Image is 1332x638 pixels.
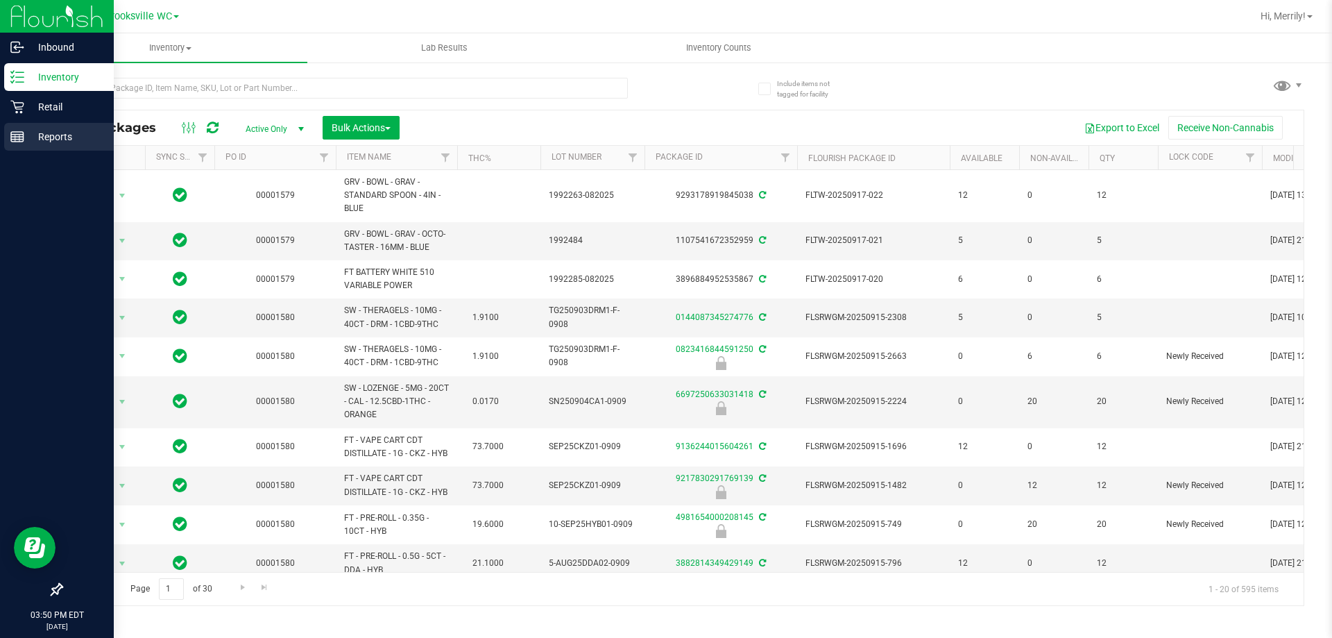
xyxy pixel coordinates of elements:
[173,553,187,573] span: In Sync
[1027,273,1080,286] span: 0
[757,344,766,354] span: Sync from Compliance System
[466,392,506,412] span: 0.0170
[1166,395,1254,408] span: Newly Received
[757,389,766,399] span: Sync from Compliance System
[173,269,187,289] span: In Sync
[676,442,753,451] a: 9136244015604261
[1027,311,1080,324] span: 0
[549,395,636,408] span: SN250904CA1-0909
[114,392,131,412] span: select
[1166,350,1254,363] span: Newly Received
[549,440,636,453] span: SEP25CKZ01-0909
[777,78,846,99] span: Include items not tagged for facility
[307,33,581,62] a: Lab Results
[33,42,307,54] span: Inventory
[1075,116,1168,140] button: Export to Excel
[114,186,131,205] span: select
[642,524,799,538] div: Newly Received
[1097,273,1150,286] span: 6
[1239,146,1262,169] a: Filter
[958,557,1011,570] span: 12
[344,550,449,576] span: FT - PRE-ROLL - 0.5G - 5CT - DDA - HYB
[805,395,941,408] span: FLSRWGM-20250915-2224
[958,273,1011,286] span: 6
[676,344,753,354] a: 0823416844591250
[1097,518,1150,531] span: 20
[72,120,170,135] span: All Packages
[549,304,636,330] span: TG250903DRM1-F-0908
[344,266,449,292] span: FT BATTERY WHITE 510 VARIABLE POWER
[1261,10,1306,22] span: Hi, Merrily!
[24,128,108,145] p: Reports
[119,578,223,600] span: Page of 30
[466,514,511,535] span: 19.6000
[173,476,187,495] span: In Sync
[549,189,636,202] span: 1992263-082025
[805,311,941,324] span: FLSRWGM-20250915-2308
[642,189,799,202] div: 9293178919845038
[1097,350,1150,363] span: 6
[344,472,449,498] span: FT - VAPE CART CDT DISTILLATE - 1G - CKZ - HYB
[323,116,400,140] button: Bulk Actions
[581,33,855,62] a: Inventory Counts
[808,153,896,163] a: Flourish Package ID
[466,308,506,328] span: 1.9100
[1027,440,1080,453] span: 0
[757,190,766,200] span: Sync from Compliance System
[1027,395,1080,408] span: 20
[549,518,636,531] span: 10-SEP25HYB01-0909
[958,440,1011,453] span: 12
[958,234,1011,247] span: 5
[256,274,295,284] a: 00001579
[1027,557,1080,570] span: 0
[256,312,295,322] a: 00001580
[676,512,753,522] a: 4981654000208145
[256,558,295,568] a: 00001580
[549,234,636,247] span: 1992484
[105,10,172,22] span: Brooksville WC
[1097,479,1150,492] span: 12
[256,351,295,361] a: 00001580
[1097,189,1150,202] span: 12
[1027,479,1080,492] span: 12
[156,152,210,162] a: Sync Status
[255,578,275,597] a: Go to the last page
[256,480,295,490] a: 00001580
[642,356,799,370] div: Newly Received
[434,146,457,169] a: Filter
[466,437,511,457] span: 73.7000
[173,308,187,327] span: In Sync
[232,578,253,597] a: Go to the next page
[344,304,449,330] span: SW - THERAGELS - 10MG - 40CT - DRM - 1CBD-9THC
[466,553,511,573] span: 21.1000
[256,396,295,406] a: 00001580
[552,152,601,162] a: Lot Number
[1097,311,1150,324] span: 5
[757,512,766,522] span: Sync from Compliance System
[1027,234,1080,247] span: 0
[642,401,799,415] div: Newly Received
[402,42,486,54] span: Lab Results
[757,442,766,451] span: Sync from Compliance System
[1166,479,1254,492] span: Newly Received
[33,33,307,62] a: Inventory
[6,621,108,632] p: [DATE]
[1027,518,1080,531] span: 20
[6,609,108,621] p: 03:50 PM EDT
[1168,116,1283,140] button: Receive Non-Cannabis
[805,273,941,286] span: FLTW-20250917-020
[173,185,187,205] span: In Sync
[256,190,295,200] a: 00001579
[805,234,941,247] span: FLTW-20250917-021
[676,312,753,322] a: 0144087345274776
[805,479,941,492] span: FLSRWGM-20250915-1482
[256,519,295,529] a: 00001580
[24,69,108,85] p: Inventory
[656,152,703,162] a: Package ID
[958,395,1011,408] span: 0
[114,476,131,496] span: select
[676,473,753,483] a: 9217830291769139
[961,153,1002,163] a: Available
[549,343,636,369] span: TG250903DRM1-F-0908
[958,311,1011,324] span: 5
